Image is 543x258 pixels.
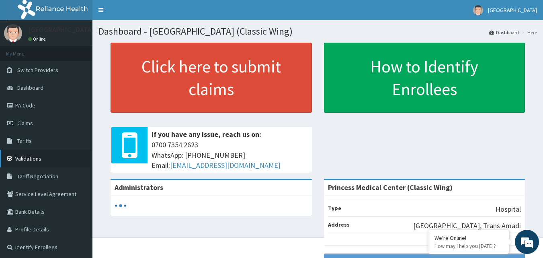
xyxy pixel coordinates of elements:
[152,130,261,139] b: If you have any issue, reach us on:
[520,29,537,36] li: Here
[17,173,58,180] span: Tariff Negotiation
[434,234,503,241] div: We're Online!
[328,204,341,212] b: Type
[324,43,525,113] a: How to Identify Enrollees
[328,183,453,192] strong: Princess Medical Center (Classic Wing)
[473,5,483,15] img: User Image
[170,161,281,170] a: [EMAIL_ADDRESS][DOMAIN_NAME]
[115,183,163,192] b: Administrators
[17,120,33,127] span: Claims
[434,243,503,250] p: How may I help you today?
[17,84,43,91] span: Dashboard
[488,6,537,14] span: [GEOGRAPHIC_DATA]
[489,29,519,36] a: Dashboard
[98,26,537,37] h1: Dashboard - [GEOGRAPHIC_DATA] (Classic Wing)
[17,137,32,144] span: Tariffs
[28,26,94,33] p: [GEOGRAPHIC_DATA]
[111,43,312,113] a: Click here to submit claims
[28,36,47,42] a: Online
[152,140,308,171] span: 0700 7354 2623 WhatsApp: [PHONE_NUMBER] Email:
[328,221,350,228] b: Address
[4,24,22,42] img: User Image
[413,221,521,231] p: [GEOGRAPHIC_DATA], Trans Amadi
[115,200,127,212] svg: audio-loading
[496,204,521,215] p: Hospital
[17,66,58,74] span: Switch Providers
